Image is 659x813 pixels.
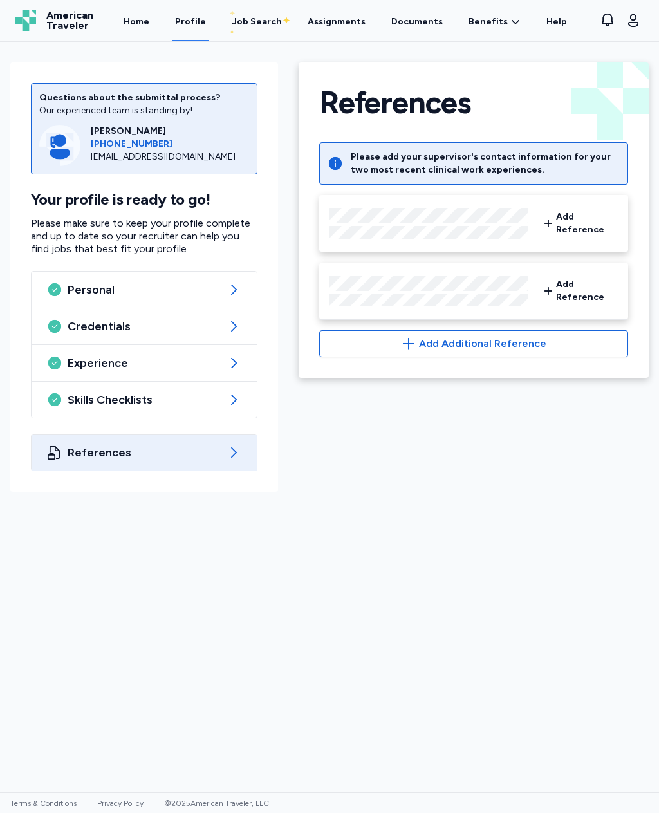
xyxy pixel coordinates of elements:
[419,336,546,351] span: Add Additional Reference
[319,263,628,320] div: Add Reference
[68,282,221,297] span: Personal
[351,151,620,176] div: Please add your supervisor's contact information for your two most recent clinical work experiences.
[164,799,269,808] span: © 2025 American Traveler, LLC
[39,91,249,104] div: Questions about the submittal process?
[319,83,470,122] h1: References
[232,15,282,28] div: Job Search
[91,125,249,138] div: [PERSON_NAME]
[10,799,77,808] a: Terms & Conditions
[556,210,618,236] span: Add Reference
[91,138,249,151] a: [PHONE_NUMBER]
[172,1,209,41] a: Profile
[97,799,144,808] a: Privacy Policy
[31,190,257,209] h1: Your profile is ready to go!
[319,195,628,252] div: Add Reference
[31,217,257,256] p: Please make sure to keep your profile complete and up to date so your recruiter can help you find...
[39,125,80,166] img: Consultant
[556,278,618,304] span: Add Reference
[319,330,628,357] button: Add Additional Reference
[68,319,221,334] span: Credentials
[469,15,521,28] a: Benefits
[39,104,249,117] div: Our experienced team is standing by!
[46,10,93,31] span: American Traveler
[68,445,221,460] span: References
[91,151,249,164] div: [EMAIL_ADDRESS][DOMAIN_NAME]
[469,15,508,28] span: Benefits
[68,355,221,371] span: Experience
[15,10,36,31] img: Logo
[68,392,221,407] span: Skills Checklists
